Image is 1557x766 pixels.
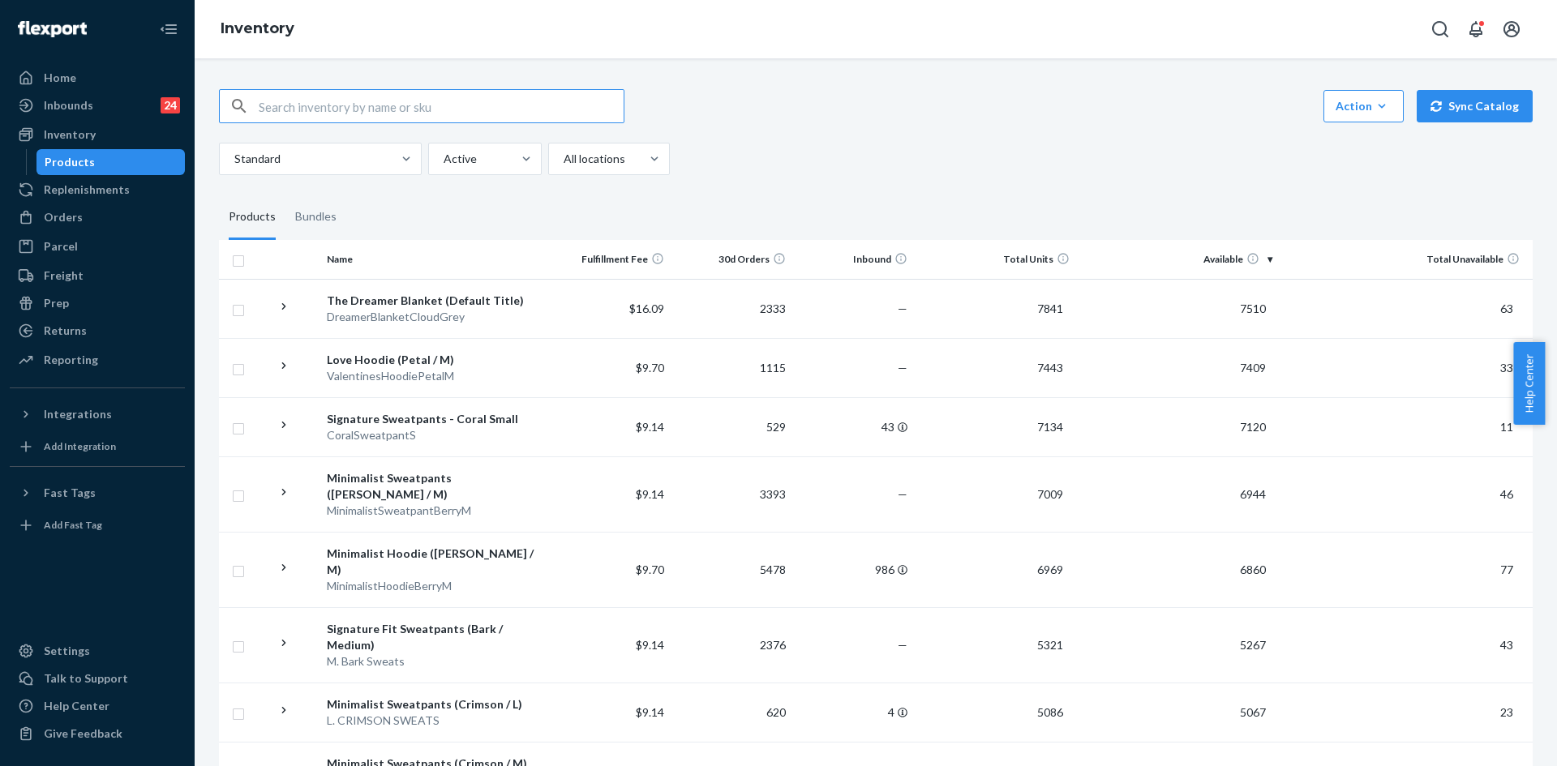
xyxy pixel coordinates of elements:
button: Open account menu [1495,13,1528,45]
button: Help Center [1513,342,1545,425]
button: Fast Tags [10,480,185,506]
th: Inbound [792,240,914,279]
span: 7510 [1233,302,1272,315]
a: Reporting [10,347,185,373]
div: Products [229,195,276,240]
span: 46 [1494,487,1520,501]
img: Flexport logo [18,21,87,37]
div: Inbounds [44,97,93,113]
span: 7443 [1031,361,1070,374]
div: The Dreamer Blanket (Default Title) [327,293,542,309]
span: $9.70 [636,563,664,576]
span: $9.14 [636,638,664,652]
span: — [898,487,907,501]
div: Give Feedback [44,725,122,742]
button: Integrations [10,401,185,427]
button: Talk to Support [10,665,185,691]
span: $9.14 [636,420,664,434]
th: Total Units [914,240,1076,279]
td: 4 [792,683,914,742]
th: Name [320,240,548,279]
div: M. Bark Sweats [327,653,542,670]
div: Products [45,154,95,170]
div: Reporting [44,352,98,368]
input: Standard [233,151,234,167]
td: 529 [671,397,792,456]
a: Prep [10,290,185,316]
div: Minimalist Sweatpants ([PERSON_NAME] / M) [327,470,542,503]
span: 23 [1494,705,1520,719]
span: 77 [1494,563,1520,576]
div: Signature Fit Sweatpants (Bark / Medium) [327,621,542,653]
div: Minimalist Hoodie ([PERSON_NAME] / M) [327,546,542,578]
span: — [898,302,907,315]
td: 5478 [671,532,792,607]
div: Home [44,70,76,86]
span: 5267 [1233,638,1272,652]
th: Fulfillment Fee [549,240,671,279]
td: 2376 [671,607,792,683]
div: Action [1336,98,1392,114]
th: Total Unavailable [1279,240,1533,279]
div: Fast Tags [44,485,96,501]
a: Help Center [10,693,185,719]
a: Replenishments [10,177,185,203]
div: Add Fast Tag [44,518,102,532]
button: Give Feedback [10,721,185,747]
span: 6860 [1233,563,1272,576]
input: Active [442,151,444,167]
div: Add Integration [44,439,116,453]
a: Freight [10,263,185,289]
a: Products [36,149,186,175]
button: Action [1323,90,1404,122]
span: 43 [1494,638,1520,652]
span: 7120 [1233,420,1272,434]
span: 33 [1494,361,1520,374]
div: 24 [161,97,180,113]
div: Signature Sweatpants - Coral Small [327,411,542,427]
th: Available [1076,240,1279,279]
div: Returns [44,323,87,339]
td: 986 [792,532,914,607]
a: Add Integration [10,434,185,460]
span: 5321 [1031,638,1070,652]
button: Open notifications [1460,13,1492,45]
th: 30d Orders [671,240,792,279]
td: 2333 [671,279,792,338]
div: Help Center [44,698,109,714]
div: Replenishments [44,182,130,198]
span: $9.70 [636,361,664,374]
span: — [898,361,907,374]
ol: breadcrumbs [208,6,307,53]
div: Parcel [44,238,78,255]
span: 6969 [1031,563,1070,576]
button: Open Search Box [1424,13,1456,45]
div: Orders [44,209,83,225]
a: Orders [10,204,185,230]
button: Close Navigation [152,13,185,45]
a: Inbounds24 [10,92,185,118]
a: Settings [10,638,185,664]
input: All locations [562,151,564,167]
div: Talk to Support [44,670,128,687]
input: Search inventory by name or sku [259,90,624,122]
div: L. CRIMSON SWEATS [327,713,542,729]
div: Prep [44,295,69,311]
td: 43 [792,397,914,456]
span: 63 [1494,302,1520,315]
div: Minimalist Sweatpants (Crimson / L) [327,696,542,713]
div: DreamerBlanketCloudGrey [327,309,542,325]
div: Inventory [44,126,96,143]
td: 620 [671,683,792,742]
span: 11 [1494,420,1520,434]
span: — [898,638,907,652]
div: MinimalistHoodieBerryM [327,578,542,594]
div: Integrations [44,406,112,422]
div: Settings [44,643,90,659]
a: Add Fast Tag [10,512,185,538]
span: 6944 [1233,487,1272,501]
a: Inventory [221,19,294,37]
td: 1115 [671,338,792,397]
span: $9.14 [636,487,664,501]
a: Home [10,65,185,91]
